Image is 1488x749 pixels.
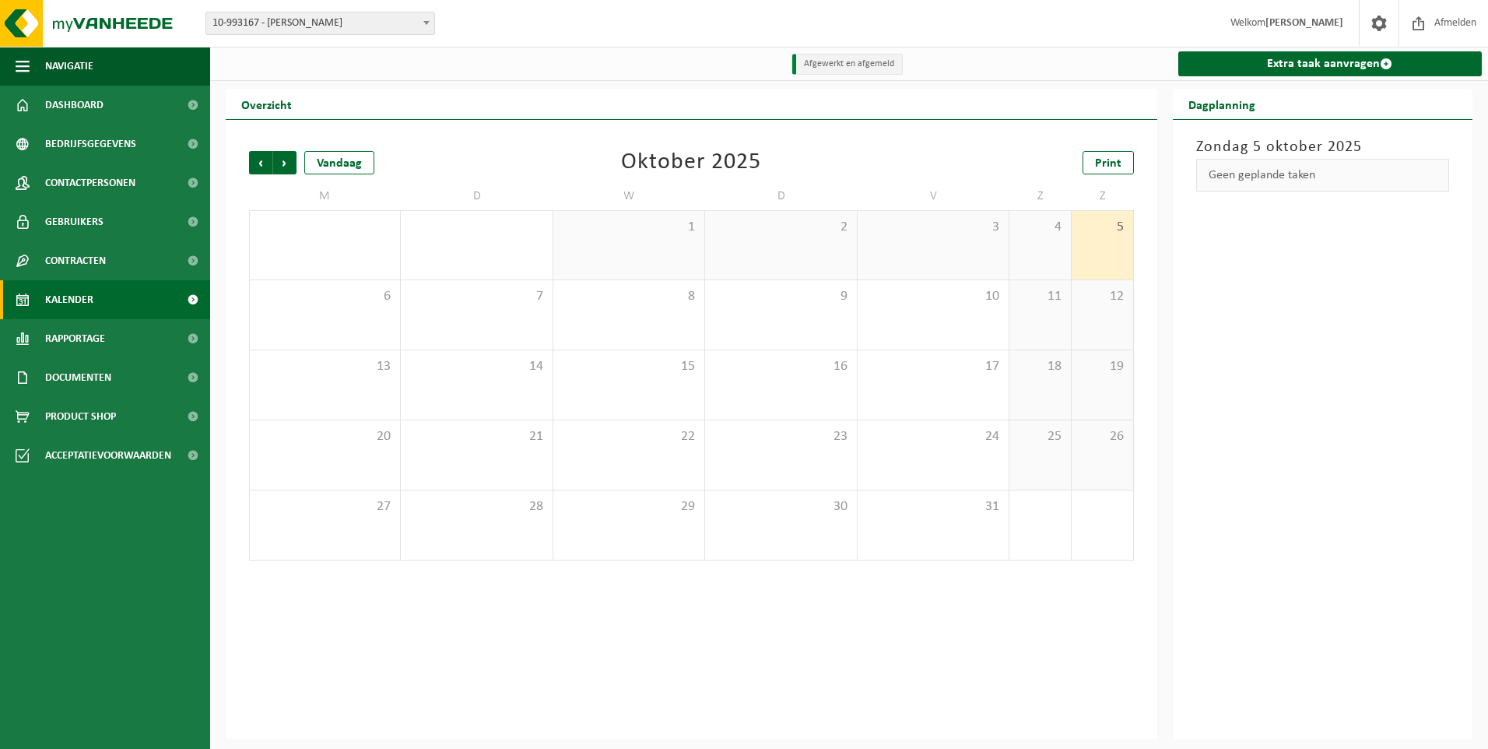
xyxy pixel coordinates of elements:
span: 21 [409,428,544,445]
span: 25 [1017,428,1063,445]
span: 29 [561,498,697,515]
span: 7 [409,288,544,305]
span: Documenten [45,358,111,397]
span: 14 [409,358,544,375]
div: Geen geplande taken [1196,159,1450,192]
li: Afgewerkt en afgemeld [792,54,903,75]
span: 5 [1079,219,1125,236]
span: Print [1095,157,1121,170]
span: 31 [865,498,1001,515]
strong: [PERSON_NAME] [1265,17,1343,29]
span: 28 [409,498,544,515]
span: 3 [865,219,1001,236]
span: 9 [713,288,848,305]
span: Volgende [273,151,297,174]
h3: Zondag 5 oktober 2025 [1196,135,1450,159]
span: Contracten [45,241,106,280]
span: Navigatie [45,47,93,86]
span: 23 [713,428,848,445]
span: 24 [865,428,1001,445]
span: 16 [713,358,848,375]
td: V [858,182,1009,210]
td: D [705,182,857,210]
td: M [249,182,401,210]
span: 10-993167 - ROMBOUTS GUY - WUUSTWEZEL [206,12,434,34]
span: 26 [1079,428,1125,445]
span: 27 [258,498,392,515]
span: 13 [258,358,392,375]
span: Acceptatievoorwaarden [45,436,171,475]
span: 30 [713,498,848,515]
td: Z [1009,182,1072,210]
td: Z [1072,182,1134,210]
span: 20 [258,428,392,445]
td: W [553,182,705,210]
span: Rapportage [45,319,105,358]
span: Kalender [45,280,93,319]
a: Print [1083,151,1134,174]
span: 12 [1079,288,1125,305]
span: Vorige [249,151,272,174]
div: Oktober 2025 [621,151,761,174]
span: 19 [1079,358,1125,375]
span: Bedrijfsgegevens [45,125,136,164]
span: Product Shop [45,397,116,436]
span: 1 [561,219,697,236]
span: Gebruikers [45,202,104,241]
span: 11 [1017,288,1063,305]
span: 10-993167 - ROMBOUTS GUY - WUUSTWEZEL [205,12,435,35]
a: Extra taak aanvragen [1178,51,1483,76]
div: Vandaag [304,151,374,174]
span: Dashboard [45,86,104,125]
span: 6 [258,288,392,305]
span: 2 [713,219,848,236]
span: 8 [561,288,697,305]
h2: Dagplanning [1173,89,1271,119]
span: 18 [1017,358,1063,375]
span: 10 [865,288,1001,305]
span: 22 [561,428,697,445]
span: Contactpersonen [45,164,135,202]
h2: Overzicht [226,89,307,119]
td: D [401,182,553,210]
span: 4 [1017,219,1063,236]
span: 17 [865,358,1001,375]
span: 15 [561,358,697,375]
